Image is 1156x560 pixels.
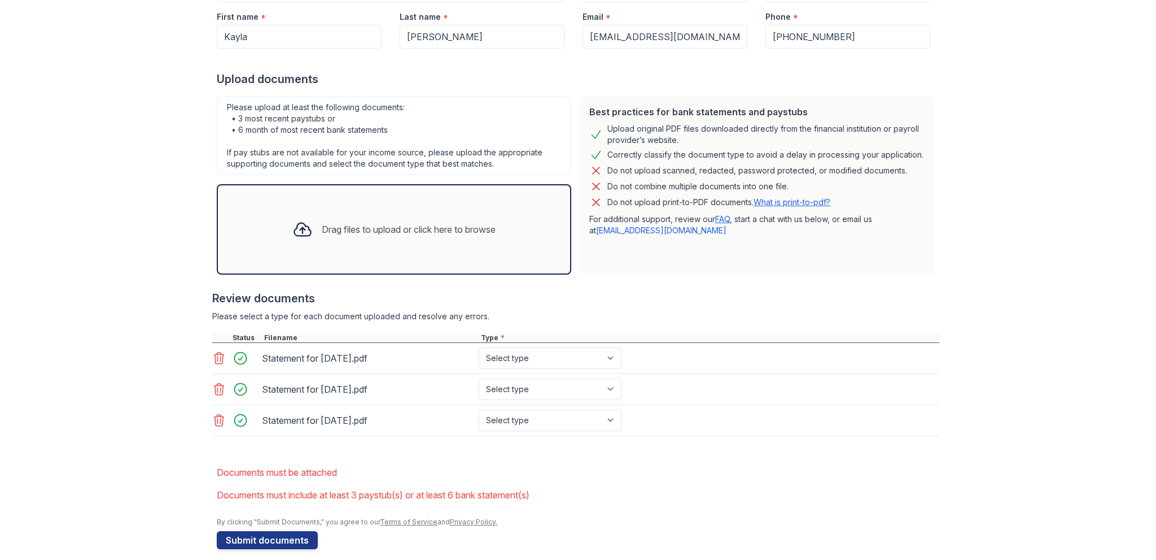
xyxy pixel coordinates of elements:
p: Do not upload print-to-PDF documents. [607,197,830,208]
div: Statement for [DATE].pdf [262,349,474,367]
div: Review documents [212,290,939,306]
div: Do not upload scanned, redacted, password protected, or modified documents. [607,164,907,177]
div: Upload original PDF files downloaded directly from the financial institution or payroll provider’... [607,123,926,146]
div: Filename [262,333,479,342]
p: For additional support, review our , start a chat with us below, or email us at [589,214,926,236]
div: Type [479,333,939,342]
label: Last name [400,11,441,23]
a: What is print-to-pdf? [754,197,830,207]
li: Documents must include at least 3 paystub(s) or at least 6 bank statement(s) [217,484,939,506]
div: Correctly classify the document type to avoid a delay in processing your application. [607,148,923,162]
div: Statement for [DATE].pdf [262,411,474,429]
div: Drag files to upload or click here to browse [322,223,496,236]
div: By clicking "Submit Documents," you agree to our and [217,518,939,527]
div: Please select a type for each document uploaded and resolve any errors. [212,311,939,322]
div: Status [230,333,262,342]
label: First name [217,11,259,23]
li: Documents must be attached [217,461,939,484]
label: Phone [765,11,791,23]
label: Email [583,11,603,23]
button: Submit documents [217,531,318,549]
a: [EMAIL_ADDRESS][DOMAIN_NAME] [596,225,726,235]
a: Privacy Policy. [450,518,497,526]
div: Upload documents [217,71,939,87]
div: Do not combine multiple documents into one file. [607,180,789,193]
div: Best practices for bank statements and paystubs [589,105,926,119]
a: Terms of Service [380,518,437,526]
a: FAQ [715,214,730,224]
div: Statement for [DATE].pdf [262,380,474,398]
div: Please upload at least the following documents: • 3 most recent paystubs or • 6 month of most rec... [217,96,571,175]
